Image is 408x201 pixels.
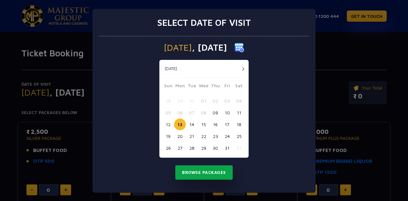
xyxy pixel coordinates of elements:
[164,43,192,52] span: [DATE]
[192,43,227,52] span: , [DATE]
[233,107,245,118] button: 11
[221,82,233,91] span: Fri
[198,82,209,91] span: Wed
[198,95,209,107] button: 01
[162,118,174,130] button: 12
[209,95,221,107] button: 02
[186,142,198,154] button: 28
[209,142,221,154] button: 30
[162,107,174,118] button: 05
[161,64,180,74] button: [DATE]
[186,82,198,91] span: Tue
[233,142,245,154] button: 01
[221,142,233,154] button: 31
[162,142,174,154] button: 26
[221,107,233,118] button: 10
[174,142,186,154] button: 27
[157,17,251,28] h3: Select date of visit
[162,95,174,107] button: 28
[186,118,198,130] button: 14
[175,165,233,180] button: Browse Packages
[209,107,221,118] button: 09
[209,82,221,91] span: Thu
[235,43,244,52] img: calender icon
[174,95,186,107] button: 29
[233,95,245,107] button: 04
[198,118,209,130] button: 15
[174,118,186,130] button: 13
[209,118,221,130] button: 16
[186,95,198,107] button: 30
[221,118,233,130] button: 17
[162,82,174,91] span: Sun
[198,142,209,154] button: 29
[221,130,233,142] button: 24
[209,130,221,142] button: 23
[186,107,198,118] button: 07
[198,130,209,142] button: 22
[198,107,209,118] button: 08
[233,130,245,142] button: 25
[162,130,174,142] button: 19
[233,118,245,130] button: 18
[174,107,186,118] button: 06
[221,95,233,107] button: 03
[186,130,198,142] button: 21
[174,82,186,91] span: Mon
[233,82,245,91] span: Sat
[174,130,186,142] button: 20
